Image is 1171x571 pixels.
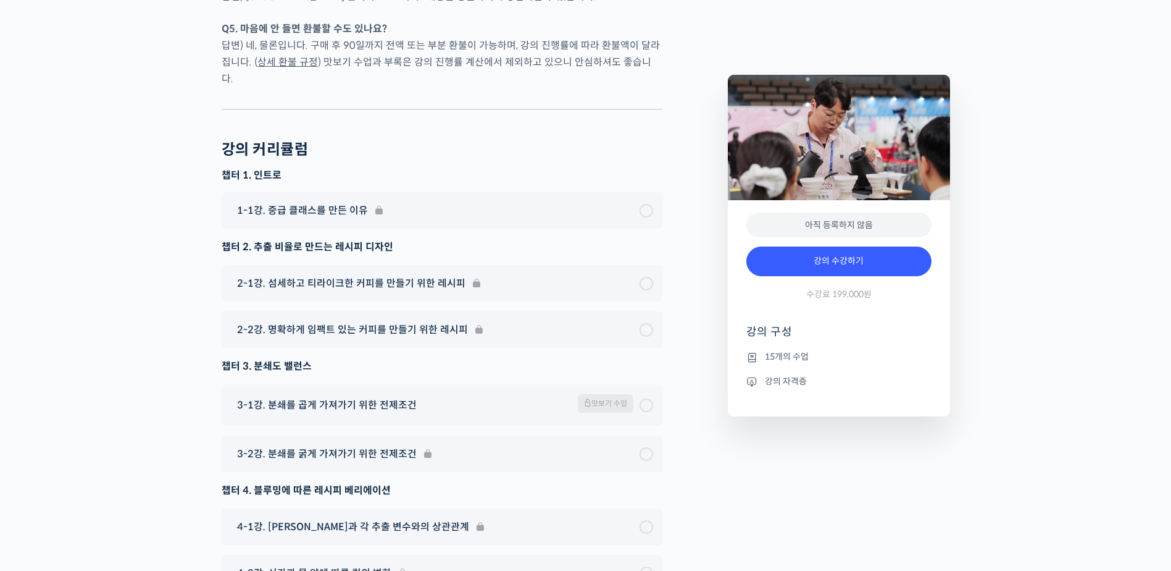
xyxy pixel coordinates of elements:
[237,397,417,413] span: 3-1강. 분쇄를 곱게 가져가기 위한 전제조건
[746,324,931,349] h4: 강의 구성
[222,482,662,499] div: 챕터 4. 블루밍에 따른 레시피 베리에이션
[231,394,653,416] a: 3-1강. 분쇄를 곱게 가져가기 위한 전제조건 맛보기 수업
[222,169,662,182] h3: 챕터 1. 인트로
[191,410,206,420] span: 설정
[746,247,931,276] a: 강의 수강하기
[39,410,46,420] span: 홈
[81,392,159,423] a: 대화
[222,239,662,255] div: 챕터 2. 추출 비율로 만드는 레시피 디자인
[222,22,387,35] strong: Q5. 마음에 안 들면 환불할 수도 있나요?
[578,394,633,413] span: 맛보기 수업
[746,350,931,365] li: 15개의 수업
[222,20,662,87] p: 답변) 네, 물론입니다. 구매 후 90일까지 전액 또는 부분 환불이 가능하며, 강의 진행률에 따라 환불액이 달라집니다. ( ) 맛보기 수업과 부록은 강의 진행률 계산에서 제외...
[4,392,81,423] a: 홈
[159,392,237,423] a: 설정
[257,56,318,69] a: 상세 환불 규정
[222,358,662,374] div: 챕터 3. 분쇄도 밸런스
[222,141,309,159] h2: 강의 커리큘럼
[746,374,931,389] li: 강의 자격증
[113,411,128,421] span: 대화
[746,213,931,238] div: 아직 등록하지 않음
[806,289,872,300] span: 수강료 199,000원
